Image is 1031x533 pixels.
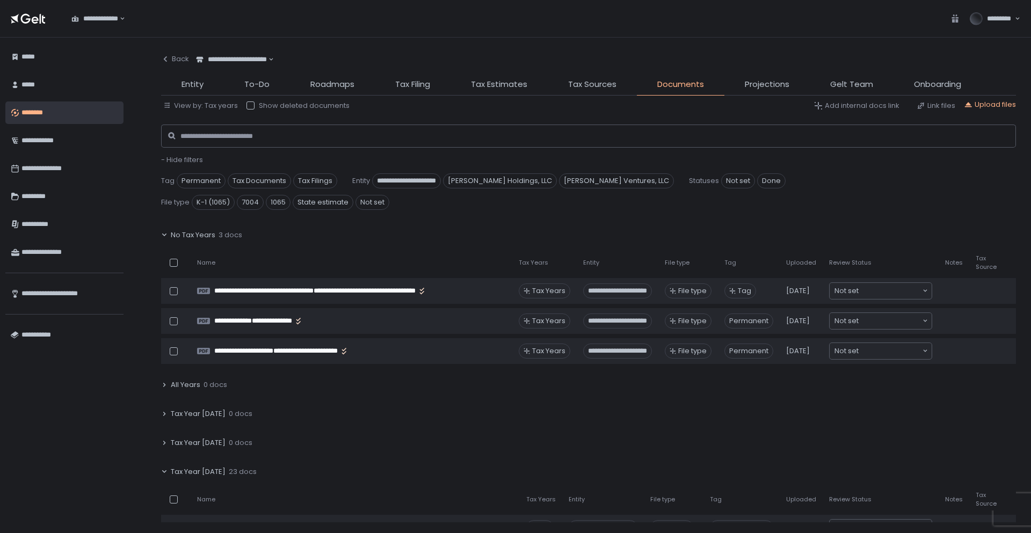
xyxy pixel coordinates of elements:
[171,438,226,448] span: Tax Year [DATE]
[583,259,599,267] span: Entity
[64,8,125,30] div: Search for option
[443,173,557,188] span: [PERSON_NAME] Holdings, LLC
[352,176,370,186] span: Entity
[721,173,755,188] span: Not set
[519,259,548,267] span: Tax Years
[786,259,816,267] span: Uploaded
[859,316,921,326] input: Search for option
[724,259,736,267] span: Tag
[678,316,707,326] span: File type
[181,78,204,91] span: Entity
[786,316,810,326] span: [DATE]
[678,286,707,296] span: File type
[355,195,389,210] span: Not set
[161,54,189,64] div: Back
[859,286,921,296] input: Search for option
[163,101,238,111] button: View by: Tax years
[171,230,215,240] span: No Tax Years
[219,230,242,240] span: 3 docs
[171,380,200,390] span: All Years
[814,101,899,111] button: Add internal docs link
[532,316,565,326] span: Tax Years
[859,346,921,356] input: Search for option
[161,198,190,207] span: File type
[244,78,270,91] span: To-Do
[229,438,252,448] span: 0 docs
[945,259,963,267] span: Notes
[786,286,810,296] span: [DATE]
[229,409,252,419] span: 0 docs
[830,343,932,359] div: Search for option
[266,195,291,210] span: 1065
[204,380,227,390] span: 0 docs
[834,346,859,356] span: Not set
[228,173,291,188] span: Tax Documents
[161,48,189,70] button: Back
[976,491,997,507] span: Tax Source
[237,195,264,210] span: 7004
[532,346,565,356] span: Tax Years
[229,467,257,477] span: 23 docs
[161,155,203,165] button: - Hide filters
[650,495,675,503] span: File type
[786,346,810,356] span: [DATE]
[532,286,565,296] span: Tax Years
[724,313,773,328] span: Permanent
[171,409,226,419] span: Tax Year [DATE]
[710,495,722,503] span: Tag
[526,495,556,503] span: Tax Years
[830,283,932,299] div: Search for option
[829,259,872,267] span: Review Status
[830,78,873,91] span: Gelt Team
[834,286,859,296] span: Not set
[177,173,226,188] span: Permanent
[569,495,585,503] span: Entity
[197,495,215,503] span: Name
[559,173,674,188] span: [PERSON_NAME] Ventures, LLC
[786,495,816,503] span: Uploaded
[834,316,859,326] span: Not set
[310,78,354,91] span: Roadmaps
[161,176,175,186] span: Tag
[189,48,274,71] div: Search for option
[917,101,955,111] button: Link files
[471,78,527,91] span: Tax Estimates
[689,176,719,186] span: Statuses
[757,173,786,188] span: Done
[118,13,119,24] input: Search for option
[657,78,704,91] span: Documents
[830,313,932,329] div: Search for option
[293,173,337,188] span: Tax Filings
[678,346,707,356] span: File type
[724,344,773,359] span: Permanent
[293,195,353,210] span: State estimate
[945,495,963,503] span: Notes
[171,467,226,477] span: Tax Year [DATE]
[964,100,1016,109] button: Upload files
[395,78,430,91] span: Tax Filing
[197,259,215,267] span: Name
[568,78,616,91] span: Tax Sources
[665,259,689,267] span: File type
[914,78,961,91] span: Onboarding
[738,286,751,296] span: Tag
[745,78,789,91] span: Projections
[192,195,235,210] span: K-1 (1065)
[829,495,872,503] span: Review Status
[976,254,997,271] span: Tax Source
